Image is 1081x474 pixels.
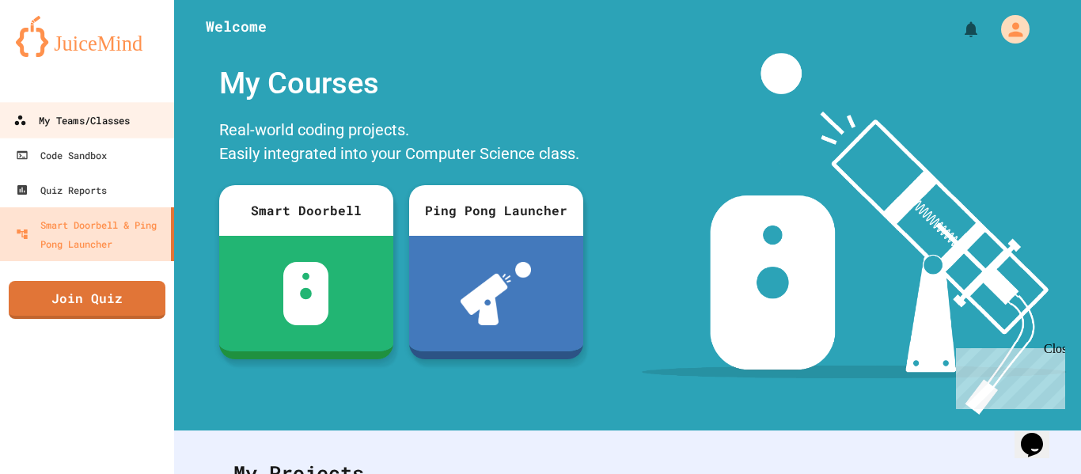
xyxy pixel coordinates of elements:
div: Smart Doorbell & Ping Pong Launcher [16,215,165,253]
img: ppl-with-ball.png [461,262,531,325]
div: Real-world coding projects. Easily integrated into your Computer Science class. [211,114,591,173]
div: Ping Pong Launcher [409,185,583,236]
iframe: chat widget [950,342,1065,409]
div: My Account [984,11,1034,47]
img: logo-orange.svg [16,16,158,57]
div: Code Sandbox [16,146,107,165]
div: Smart Doorbell [219,185,393,236]
div: Quiz Reports [16,180,107,199]
img: banner-image-my-projects.png [642,53,1066,415]
div: My Courses [211,53,591,114]
iframe: chat widget [1015,411,1065,458]
div: My Notifications [932,16,984,43]
img: sdb-white.svg [283,262,328,325]
div: My Teams/Classes [13,111,130,131]
div: Chat with us now!Close [6,6,109,100]
a: Join Quiz [9,281,165,319]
